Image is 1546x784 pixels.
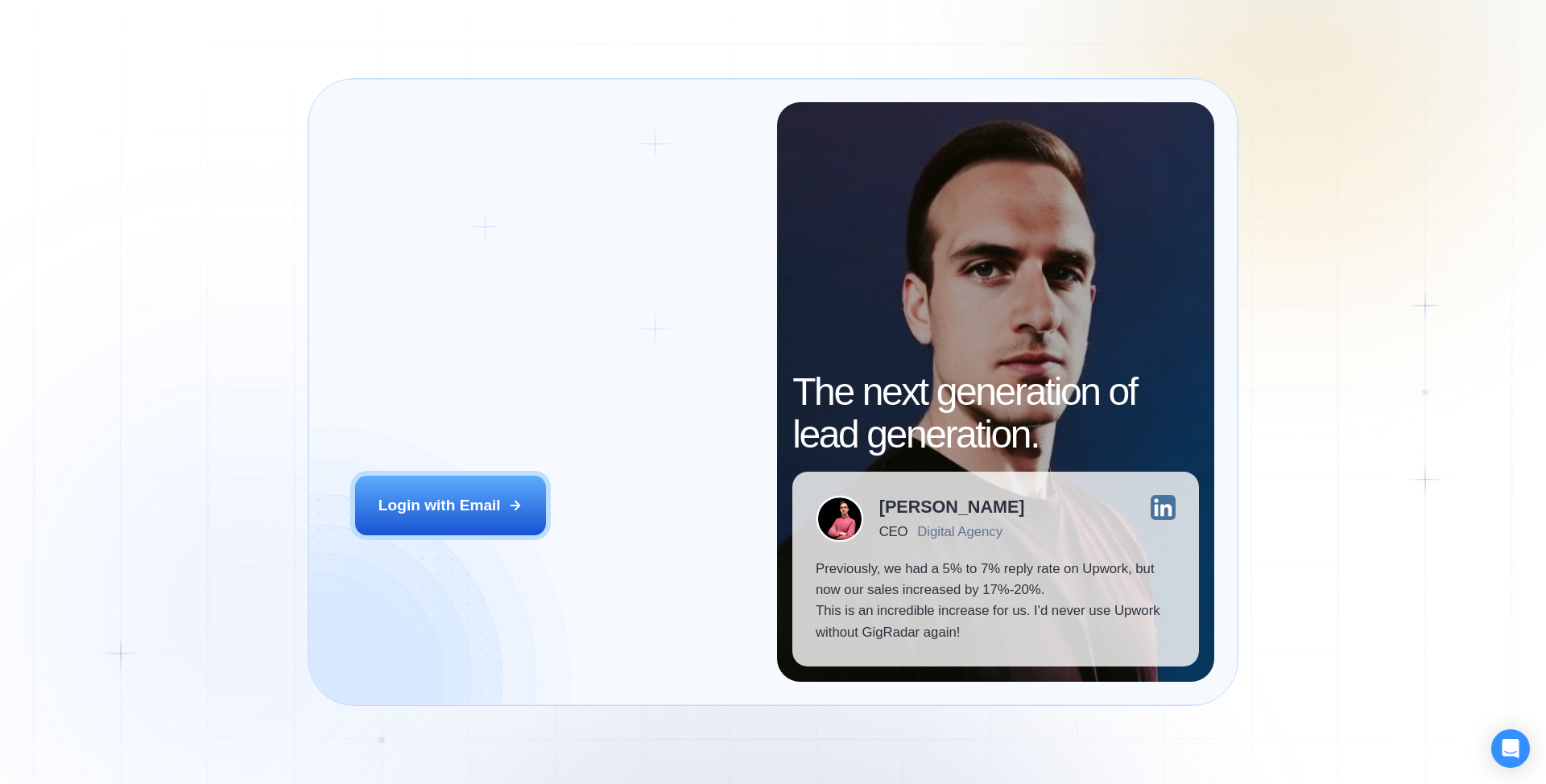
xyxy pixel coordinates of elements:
[816,559,1176,644] p: Previously, we had a 5% to 7% reply rate on Upwork, but now our sales increased by 17%-20%. This ...
[879,498,1025,516] div: [PERSON_NAME]
[1491,729,1530,768] div: Open Intercom Messenger
[879,524,907,539] div: CEO
[917,524,1002,539] div: Digital Agency
[355,476,547,535] button: Login with Email
[792,371,1199,456] h2: The next generation of lead generation.
[378,495,501,516] div: Login with Email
